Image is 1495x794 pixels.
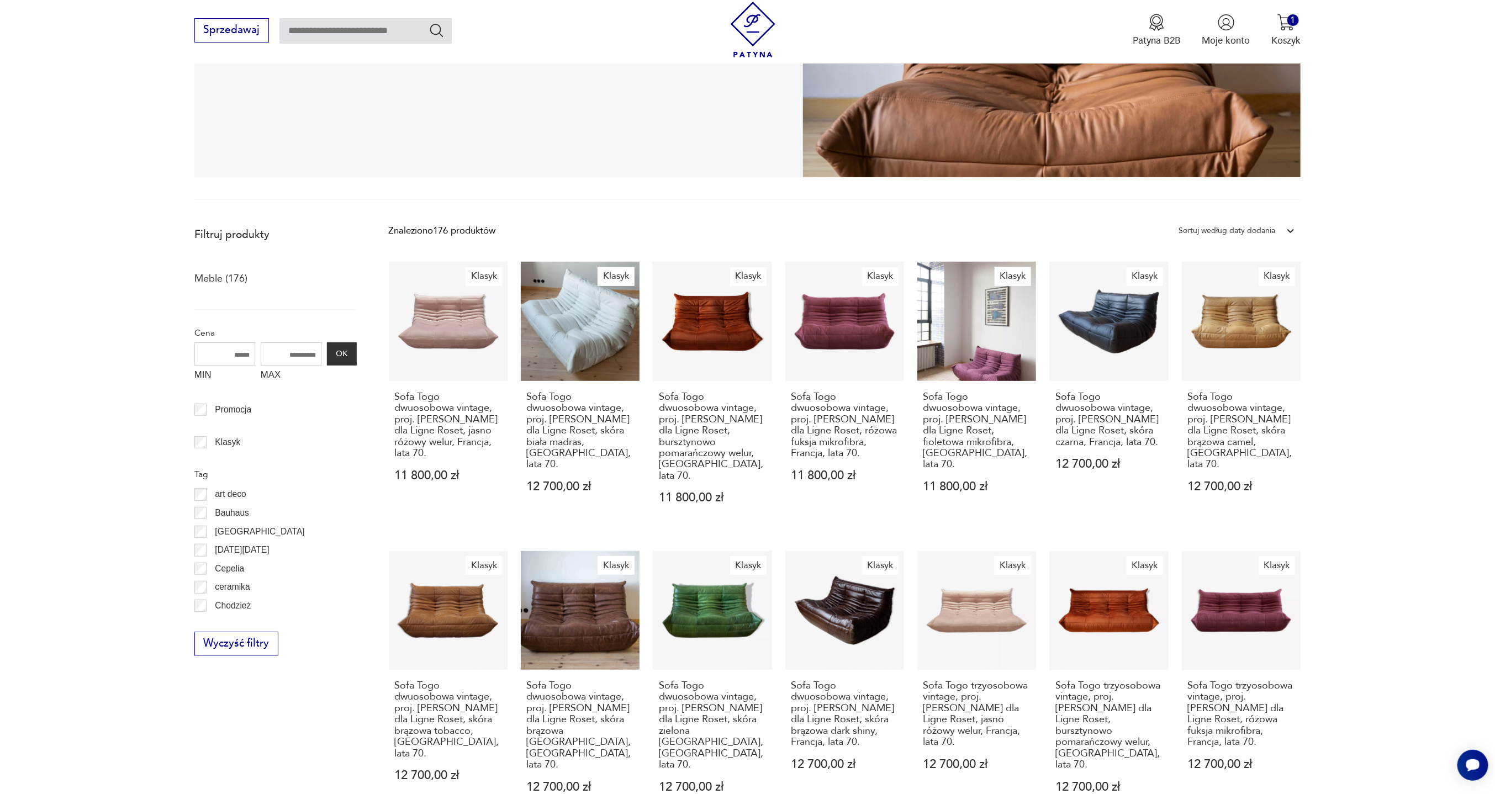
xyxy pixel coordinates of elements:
[394,470,501,481] p: 11 800,00 zł
[194,326,357,340] p: Cena
[1055,391,1163,448] h3: Sofa Togo dwuosobowa vintage, proj. [PERSON_NAME] dla Ligne Roset, skóra czarna, Francja, lata 70.
[527,781,634,793] p: 12 700,00 zł
[1277,14,1295,31] img: Ikona koszyka
[791,391,898,459] h3: Sofa Togo dwuosobowa vintage, proj. [PERSON_NAME] dla Ligne Roset, różowa fuksja mikrofibra, Fran...
[1049,262,1168,530] a: KlasykSofa Togo dwuosobowa vintage, proj. M. Ducaroy dla Ligne Roset, skóra czarna, Francja, lata...
[785,262,904,530] a: KlasykSofa Togo dwuosobowa vintage, proj. M. Ducaroy dla Ligne Roset, różowa fuksja mikrofibra, F...
[923,481,1031,493] p: 11 800,00 zł
[429,22,445,38] button: Szukaj
[791,759,898,770] p: 12 700,00 zł
[1271,14,1301,47] button: 1Koszyk
[194,467,357,481] p: Tag
[194,227,357,242] p: Filtruj produkty
[791,680,898,748] h3: Sofa Togo dwuosobowa vintage, proj. [PERSON_NAME] dla Ligne Roset, skóra brązowa dark shiny, Fran...
[1271,34,1301,47] p: Koszyk
[394,391,501,459] h3: Sofa Togo dwuosobowa vintage, proj. [PERSON_NAME] dla Ligne Roset, jasno różowy welur, Francja, l...
[215,543,269,557] p: [DATE][DATE]
[1133,14,1181,47] a: Ikona medaluPatyna B2B
[215,403,251,417] p: Promocja
[215,617,248,632] p: Ćmielów
[659,492,766,504] p: 11 800,00 zł
[1055,781,1163,793] p: 12 700,00 zł
[1218,14,1235,31] img: Ikonka użytkownika
[215,435,240,449] p: Klasyk
[194,18,269,43] button: Sprzedawaj
[389,262,508,530] a: KlasykSofa Togo dwuosobowa vintage, proj. M. Ducaroy dla Ligne Roset, jasno różowy welur, Francja...
[725,2,781,57] img: Patyna - sklep z meblami i dekoracjami vintage
[1182,262,1301,530] a: KlasykSofa Togo dwuosobowa vintage, proj. M. Ducaroy dla Ligne Roset, skóra brązowa camel, Francj...
[215,506,249,520] p: Bauhaus
[1202,34,1250,47] p: Moje konto
[194,366,255,387] label: MIN
[194,632,278,656] button: Wyczyść filtry
[1202,14,1250,47] button: Moje konto
[521,262,640,530] a: KlasykSofa Togo dwuosobowa vintage, proj. M. Ducaroy dla Ligne Roset, skóra biała madras, Francja...
[1133,14,1181,47] button: Patyna B2B
[659,680,766,770] h3: Sofa Togo dwuosobowa vintage, proj. [PERSON_NAME] dla Ligne Roset, skóra zielona [GEOGRAPHIC_DATA...
[394,770,501,781] p: 12 700,00 zł
[923,680,1031,748] h3: Sofa Togo trzyosobowa vintage, proj. [PERSON_NAME] dla Ligne Roset, jasno różowy welur, Francja, ...
[527,481,634,493] p: 12 700,00 zł
[1133,34,1181,47] p: Patyna B2B
[1055,680,1163,770] h3: Sofa Togo trzyosobowa vintage, proj. [PERSON_NAME] dla Ligne Roset, bursztynowo pomarańczowy welu...
[791,470,898,481] p: 11 800,00 zł
[1202,14,1250,47] a: Ikonka użytkownikaMoje konto
[1055,458,1163,470] p: 12 700,00 zł
[1287,14,1299,26] div: 1
[194,269,247,288] a: Meble (176)
[923,759,1031,770] p: 12 700,00 zł
[653,262,772,530] a: KlasykSofa Togo dwuosobowa vintage, proj. M. Ducaroy dla Ligne Roset, bursztynowo pomarańczowy we...
[215,525,304,539] p: [GEOGRAPHIC_DATA]
[215,599,251,613] p: Chodzież
[194,27,269,35] a: Sprzedawaj
[1188,481,1295,493] p: 12 700,00 zł
[394,680,501,759] h3: Sofa Togo dwuosobowa vintage, proj. [PERSON_NAME] dla Ligne Roset, skóra brązowa tobacco, [GEOGRA...
[215,487,246,501] p: art deco
[327,342,357,366] button: OK
[1188,391,1295,470] h3: Sofa Togo dwuosobowa vintage, proj. [PERSON_NAME] dla Ligne Roset, skóra brązowa camel, [GEOGRAPH...
[1457,750,1488,781] iframe: Smartsupp widget button
[1179,224,1275,238] div: Sortuj według daty dodania
[1148,14,1165,31] img: Ikona medalu
[389,224,496,238] div: Znaleziono 176 produktów
[1188,759,1295,770] p: 12 700,00 zł
[261,366,321,387] label: MAX
[527,680,634,770] h3: Sofa Togo dwuosobowa vintage, proj. [PERSON_NAME] dla Ligne Roset, skóra brązowa [GEOGRAPHIC_DATA...
[1188,680,1295,748] h3: Sofa Togo trzyosobowa vintage, proj. [PERSON_NAME] dla Ligne Roset, różowa fuksja mikrofibra, Fra...
[527,391,634,470] h3: Sofa Togo dwuosobowa vintage, proj. [PERSON_NAME] dla Ligne Roset, skóra biała madras, [GEOGRAPHI...
[923,391,1031,470] h3: Sofa Togo dwuosobowa vintage, proj. [PERSON_NAME] dla Ligne Roset, fioletowa mikrofibra, [GEOGRAP...
[659,781,766,793] p: 12 700,00 zł
[917,262,1036,530] a: KlasykSofa Togo dwuosobowa vintage, proj. M. Ducaroy dla Ligne Roset, fioletowa mikrofibra, Franc...
[215,562,244,576] p: Cepelia
[659,391,766,481] h3: Sofa Togo dwuosobowa vintage, proj. [PERSON_NAME] dla Ligne Roset, bursztynowo pomarańczowy welur...
[215,580,250,594] p: ceramika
